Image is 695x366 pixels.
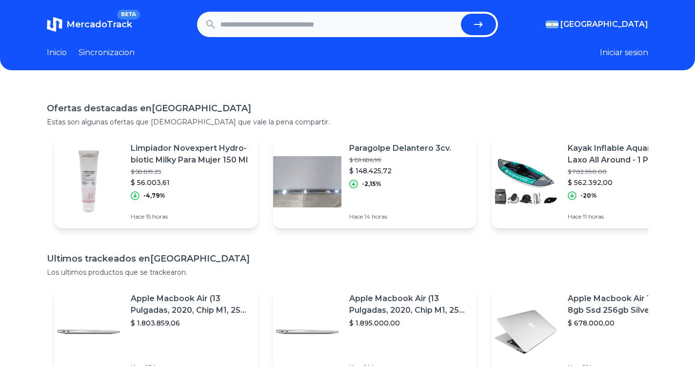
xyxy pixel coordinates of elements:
p: Limpiador Novexpert Hydro-biotic Milky Para Mujer 150 Ml [131,142,250,166]
p: Apple Macbook Air (13 Pulgadas, 2020, Chip M1, 256 Gb De Ssd, 8 Gb De Ram) - Plata [131,293,250,316]
button: Iniciar sesion [600,47,648,59]
p: $ 56.003,61 [131,178,250,187]
p: Estas son algunas ofertas que [DEMOGRAPHIC_DATA] que vale la pena compartir. [47,117,648,127]
p: $ 1.803.859,06 [131,318,250,328]
img: Featured image [273,298,341,366]
h1: Ultimos trackeados en [GEOGRAPHIC_DATA] [47,252,648,265]
a: MercadoTrackBETA [47,17,132,32]
img: MercadoTrack [47,17,62,32]
span: MercadoTrack [66,19,132,30]
img: Featured image [55,298,123,366]
p: Hace 11 horas [568,213,687,221]
img: Featured image [55,147,123,216]
p: $ 678.000,00 [568,318,687,328]
p: Los ultimos productos que se trackearon. [47,267,648,277]
a: Featured imageKayak Inflable Aquamarina Laxo All Around - 1 Persona$ 702.990,00$ 562.392,00-20%Ha... [492,135,695,228]
img: Featured image [273,147,341,216]
p: -2,15% [362,180,381,188]
p: $ 562.392,00 [568,178,687,187]
p: $ 58.819,25 [131,168,250,176]
a: Inicio [47,47,67,59]
a: Sincronizacion [79,47,135,59]
p: -20% [580,192,597,200]
p: Apple Macbook Air 13 Core I5 8gb Ssd 256gb Silver [568,293,687,316]
img: Featured image [492,147,560,216]
p: Hace 14 horas [349,213,451,221]
p: $ 151.686,99 [349,156,451,164]
span: BETA [117,10,140,20]
p: $ 702.990,00 [568,168,687,176]
a: Featured imageLimpiador Novexpert Hydro-biotic Milky Para Mujer 150 Ml$ 58.819,25$ 56.003,61-4,79... [55,135,258,228]
p: $ 148.425,72 [349,166,451,176]
button: [GEOGRAPHIC_DATA] [546,19,648,30]
span: [GEOGRAPHIC_DATA] [560,19,648,30]
p: Paragolpe Delantero 3cv. [349,142,451,154]
a: Featured imageParagolpe Delantero 3cv.$ 151.686,99$ 148.425,72-2,15%Hace 14 horas [273,135,476,228]
p: Kayak Inflable Aquamarina Laxo All Around - 1 Persona [568,142,687,166]
img: Argentina [546,20,558,28]
p: -4,79% [143,192,165,200]
h1: Ofertas destacadas en [GEOGRAPHIC_DATA] [47,102,648,115]
p: Hace 15 horas [131,213,250,221]
p: $ 1.895.000,00 [349,318,468,328]
p: Apple Macbook Air (13 Pulgadas, 2020, Chip M1, 256 Gb De Ssd, 8 Gb De Ram) - Plata [349,293,468,316]
img: Featured image [492,298,560,366]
